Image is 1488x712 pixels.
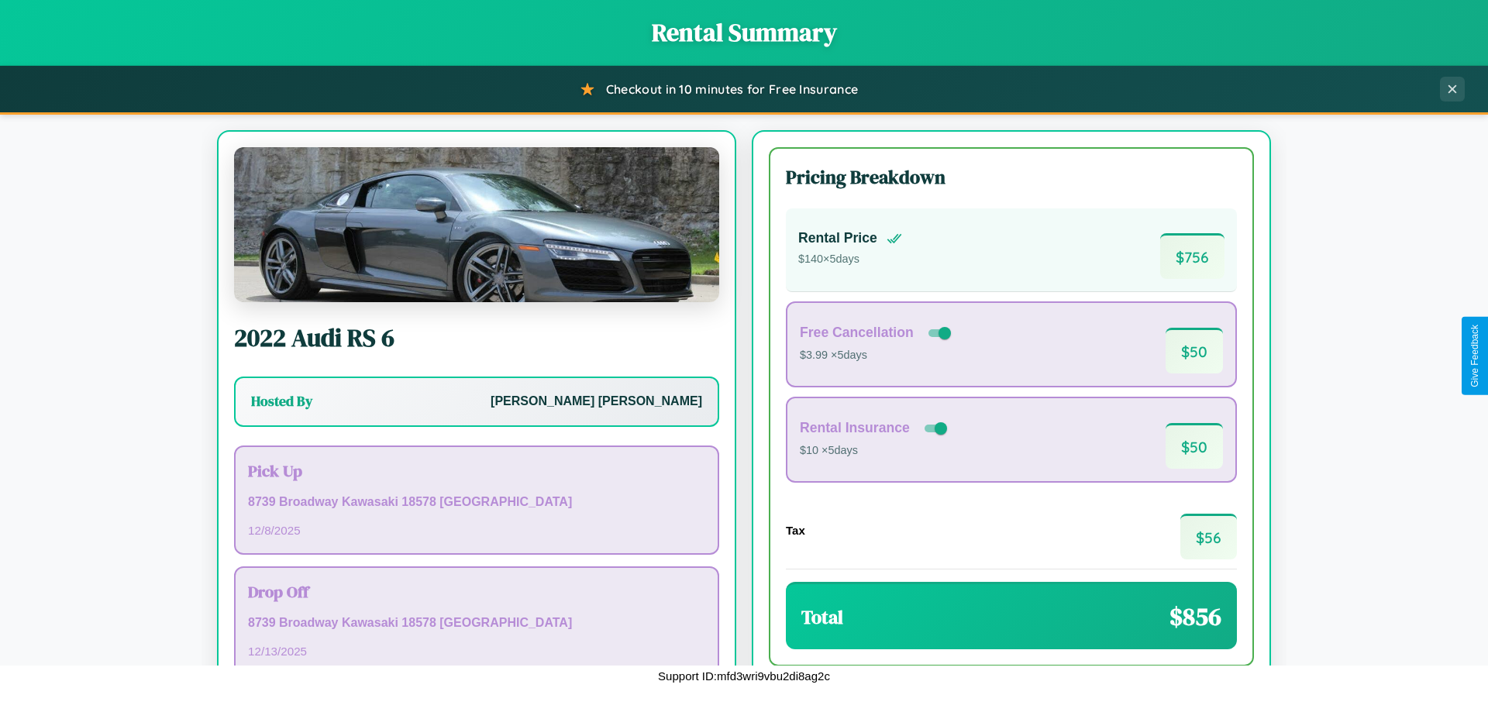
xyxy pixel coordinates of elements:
h4: Rental Insurance [800,420,910,436]
h3: Drop Off [248,580,705,603]
h2: 2022 Audi RS 6 [234,321,719,355]
p: $3.99 × 5 days [800,346,954,366]
h3: Hosted By [251,392,312,411]
h3: Total [801,604,843,630]
h4: Rental Price [798,230,877,246]
span: $ 856 [1169,600,1221,634]
h4: Free Cancellation [800,325,914,341]
span: $ 56 [1180,514,1237,559]
p: Support ID: mfd3wri9vbu2di8ag2c [658,666,830,686]
p: $10 × 5 days [800,441,950,461]
p: 12 / 13 / 2025 [248,641,705,662]
p: 8739 Broadway Kawasaki 18578 [GEOGRAPHIC_DATA] [248,491,705,514]
span: Checkout in 10 minutes for Free Insurance [606,81,858,97]
h1: Rental Summary [15,15,1472,50]
p: 12 / 8 / 2025 [248,520,705,541]
span: $ 50 [1166,328,1223,373]
h4: Tax [786,524,805,537]
span: $ 50 [1166,423,1223,469]
div: Give Feedback [1469,325,1480,387]
p: $ 140 × 5 days [798,249,902,270]
h3: Pick Up [248,459,705,482]
p: [PERSON_NAME] [PERSON_NAME] [491,390,702,413]
h3: Pricing Breakdown [786,164,1237,190]
img: Audi RS 6 [234,147,719,302]
span: $ 756 [1160,233,1224,279]
p: 8739 Broadway Kawasaki 18578 [GEOGRAPHIC_DATA] [248,612,705,635]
